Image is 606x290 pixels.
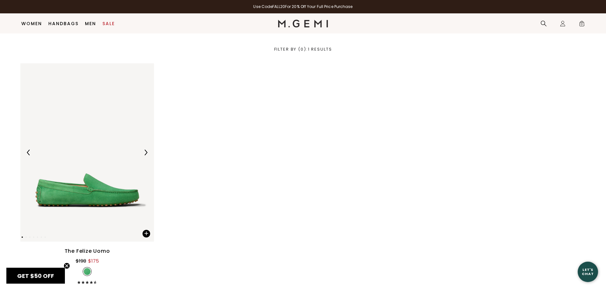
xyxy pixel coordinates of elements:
[578,268,598,276] div: Let's Chat
[17,272,54,280] span: GET $50 OFF
[579,22,585,28] span: 0
[88,257,99,265] div: $175
[26,150,31,155] img: Previous Arrow
[143,150,149,155] img: Next Arrow
[8,47,598,52] div: Filter By (0) : 1 Results
[20,63,154,284] a: The Felize UomoThe Felize UomoPrevious ArrowNext ArrowThe Felize Uomo$198$175
[64,263,70,269] button: Close teaser
[154,63,288,242] img: The Felize Uomo
[20,63,154,242] img: The Felize Uomo
[85,21,96,26] a: Men
[102,21,115,26] a: Sale
[48,21,79,26] a: Handbags
[76,257,86,265] div: $198
[65,247,110,255] div: The Felize Uomo
[6,268,65,284] div: GET $50 OFFClose teaser
[272,4,285,9] strong: FALL20
[21,21,42,26] a: Women
[84,268,91,275] img: v_11964_SWATCH_50x.jpg
[278,20,328,27] img: M.Gemi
